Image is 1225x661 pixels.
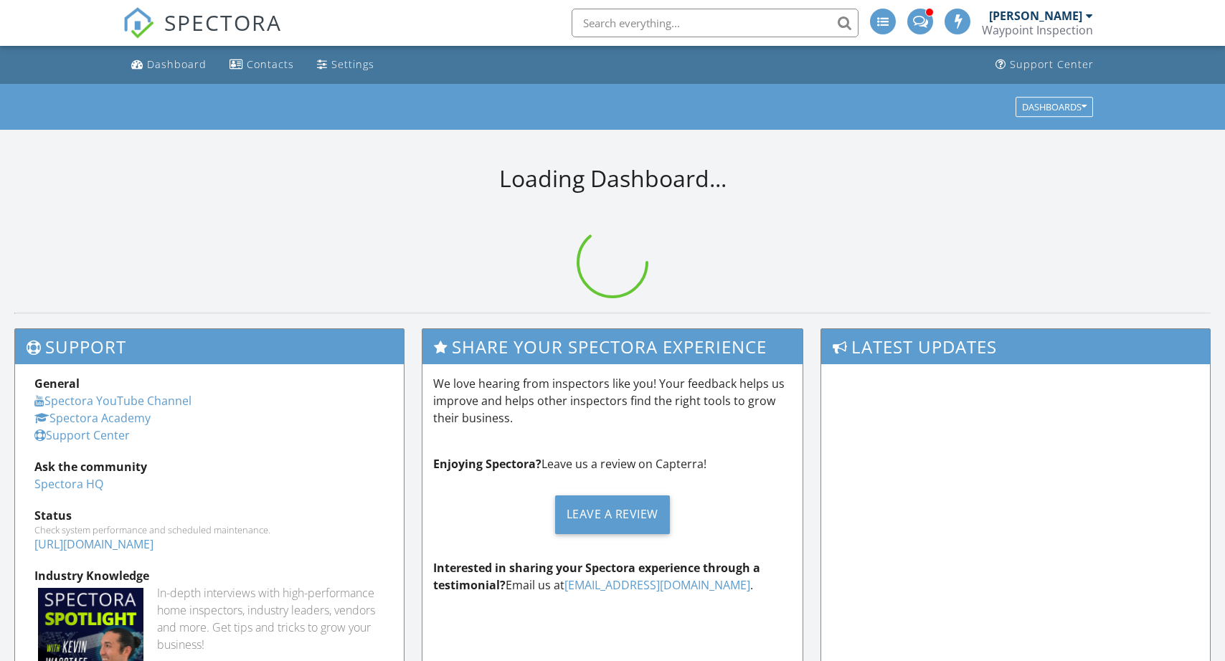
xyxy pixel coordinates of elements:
strong: Enjoying Spectora? [433,456,541,472]
img: The Best Home Inspection Software - Spectora [123,7,154,39]
input: Search everything... [572,9,859,37]
div: Leave a Review [555,495,670,534]
a: Spectora YouTube Channel [34,393,191,409]
h3: Support [15,329,404,364]
a: Dashboard [126,52,212,78]
div: In-depth interviews with high-performance home inspectors, industry leaders, vendors and more. Ge... [157,584,384,653]
strong: General [34,376,80,391]
a: Leave a Review [433,484,792,545]
div: Settings [331,57,374,71]
a: [EMAIL_ADDRESS][DOMAIN_NAME] [564,577,750,593]
p: Leave us a review on Capterra! [433,455,792,472]
strong: Interested in sharing your Spectora experience through a testimonial? [433,560,760,593]
h3: Share Your Spectora Experience [422,329,803,364]
a: Contacts [224,52,300,78]
button: Dashboards [1016,97,1093,117]
a: Spectora HQ [34,476,103,492]
div: Industry Knowledge [34,567,384,584]
h3: Latest Updates [821,329,1210,364]
span: SPECTORA [164,7,282,37]
div: Dashboard [147,57,207,71]
a: Spectora Academy [34,410,151,426]
a: [URL][DOMAIN_NAME] [34,536,153,552]
div: Ask the community [34,458,384,475]
a: SPECTORA [123,19,282,49]
p: We love hearing from inspectors like you! Your feedback helps us improve and helps other inspecto... [433,375,792,427]
div: Status [34,507,384,524]
div: Dashboards [1022,102,1087,112]
a: Settings [311,52,380,78]
div: Support Center [1010,57,1094,71]
a: Support Center [34,427,130,443]
a: Support Center [990,52,1099,78]
div: [PERSON_NAME] [989,9,1082,23]
div: Check system performance and scheduled maintenance. [34,524,384,536]
div: Waypoint Inspection [982,23,1093,37]
div: Contacts [247,57,294,71]
p: Email us at . [433,559,792,594]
